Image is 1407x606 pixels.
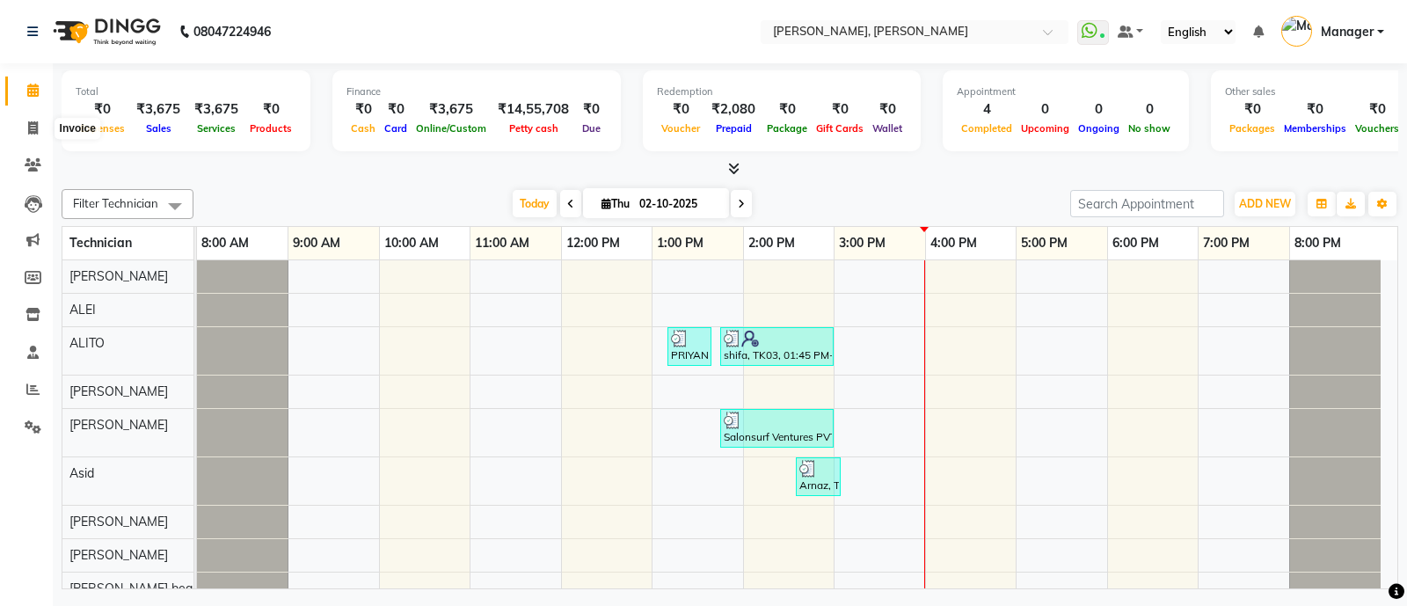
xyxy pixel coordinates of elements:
div: 0 [1074,99,1124,120]
span: Voucher [657,122,704,135]
a: 8:00 PM [1290,230,1345,256]
a: 6:00 PM [1108,230,1163,256]
span: ALITO [69,335,105,351]
div: 4 [957,99,1017,120]
div: ₹3,675 [129,99,187,120]
span: [PERSON_NAME] [69,417,168,433]
div: ₹0 [1351,99,1403,120]
div: ₹0 [762,99,812,120]
span: [PERSON_NAME] beautician [69,580,230,596]
div: ₹0 [812,99,868,120]
span: Packages [1225,122,1279,135]
span: No show [1124,122,1175,135]
span: Asid [69,465,94,481]
div: ₹14,55,708 [491,99,576,120]
span: Completed [957,122,1017,135]
img: logo [45,7,165,56]
span: Upcoming [1017,122,1074,135]
a: 4:00 PM [926,230,981,256]
a: 2:00 PM [744,230,799,256]
div: ₹0 [657,99,704,120]
input: Search Appointment [1070,190,1224,217]
span: Technician [69,235,132,251]
span: Cash [346,122,380,135]
span: Card [380,122,412,135]
div: ₹0 [576,99,607,120]
span: Manager [1321,23,1374,41]
div: Invoice [55,119,100,140]
div: ₹3,675 [187,99,245,120]
a: 3:00 PM [835,230,890,256]
a: 12:00 PM [562,230,624,256]
img: Manager [1281,16,1312,47]
span: Filter Technician [73,196,158,210]
a: 8:00 AM [197,230,253,256]
div: Finance [346,84,607,99]
a: 11:00 AM [470,230,534,256]
div: PRIYANKA, TK01, 01:10 PM-01:40 PM, Restoration Removal of Extensions-Hand (₹500) [669,330,710,363]
a: 7:00 PM [1199,230,1254,256]
div: ₹0 [1225,99,1279,120]
span: Memberships [1279,122,1351,135]
div: Total [76,84,296,99]
span: Ongoing [1074,122,1124,135]
div: 0 [1017,99,1074,120]
span: [PERSON_NAME] [69,547,168,563]
span: Sales [142,122,176,135]
span: [PERSON_NAME] [69,514,168,529]
div: Arnaz, TK04, 02:35 PM-03:05 PM, Restoration Removal of Extensions-Hand (₹500) [798,460,839,493]
div: Salonsurf Ventures PVT LTD, TK02, 01:45 PM-03:00 PM, Restoration Removal of Nail Paint-Hand (₹300... [722,412,832,445]
span: ALEI [69,302,96,318]
div: ₹2,080 [704,99,762,120]
div: 0 [1124,99,1175,120]
span: Today [513,190,557,217]
span: [PERSON_NAME] [69,268,168,284]
a: 10:00 AM [380,230,443,256]
div: Redemption [657,84,907,99]
span: Package [762,122,812,135]
span: Gift Cards [812,122,868,135]
span: Thu [597,197,634,210]
span: [PERSON_NAME] [69,383,168,399]
a: 5:00 PM [1017,230,1072,256]
div: shifa, TK03, 01:45 PM-03:00 PM, Nail Extensions Acrylic-Hand (₹1100),Nail Art Stamping Per Finger... [722,330,832,363]
div: ₹0 [245,99,296,120]
a: 9:00 AM [288,230,345,256]
div: Appointment [957,84,1175,99]
span: Prepaid [711,122,756,135]
a: 1:00 PM [652,230,708,256]
span: Petty cash [505,122,563,135]
b: 08047224946 [193,7,271,56]
div: ₹0 [1279,99,1351,120]
div: ₹3,675 [412,99,491,120]
span: Due [578,122,605,135]
div: ₹0 [380,99,412,120]
input: 2025-10-02 [634,191,722,217]
div: ₹0 [76,99,129,120]
span: Vouchers [1351,122,1403,135]
span: Wallet [868,122,907,135]
div: ₹0 [868,99,907,120]
span: Products [245,122,296,135]
button: ADD NEW [1235,192,1295,216]
div: ₹0 [346,99,380,120]
span: Services [193,122,240,135]
span: Online/Custom [412,122,491,135]
span: ADD NEW [1239,197,1291,210]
